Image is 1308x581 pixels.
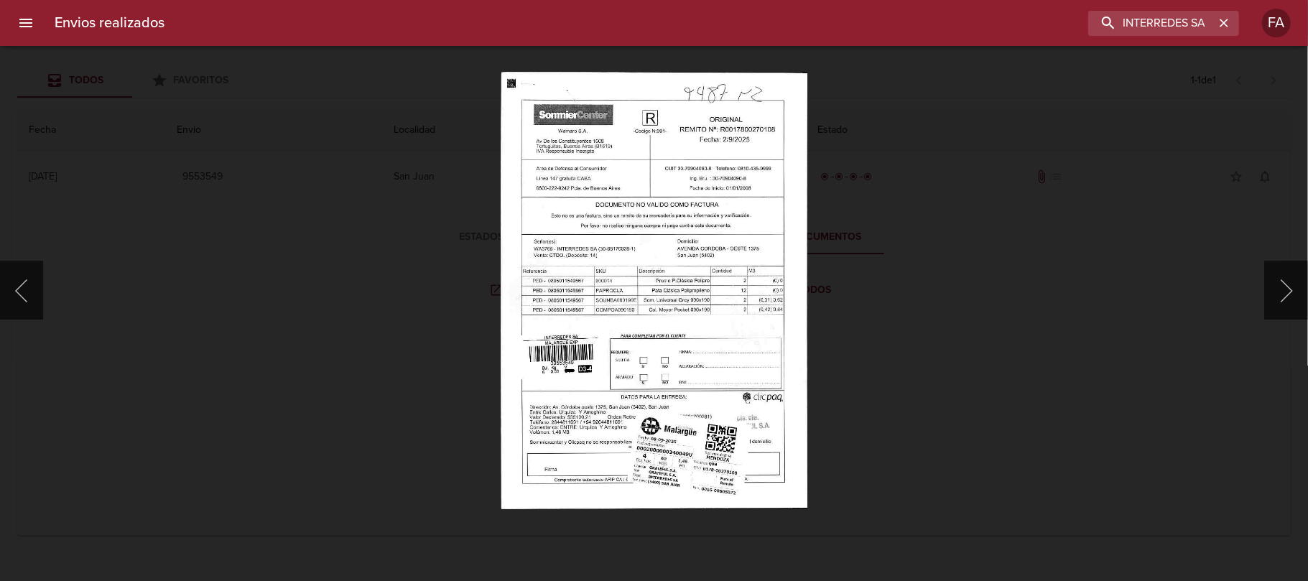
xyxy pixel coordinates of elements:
button: Siguiente [1265,262,1308,320]
h6: Envios realizados [55,11,164,34]
div: Abrir información de usuario [1262,9,1291,37]
input: buscar [1088,11,1215,36]
button: menu [9,6,43,40]
img: Image [501,72,808,509]
div: FA [1262,9,1291,37]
